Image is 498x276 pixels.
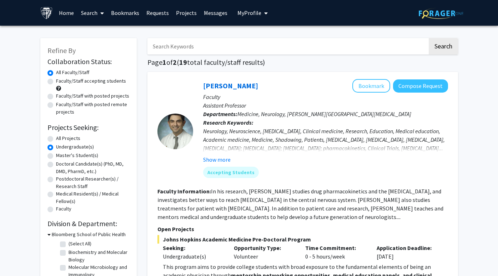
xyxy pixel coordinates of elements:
p: Assistant Professor [203,101,448,110]
label: Undergraduate(s) [56,143,94,151]
h2: Division & Department: [47,219,130,228]
label: Postdoctoral Researcher(s) / Research Staff [56,175,130,190]
label: All Faculty/Staff [56,69,89,76]
button: Show more [203,155,231,164]
p: Faculty [203,93,448,101]
img: Johns Hopkins University Logo [40,7,53,19]
p: Open Projects [157,225,448,233]
label: Faculty/Staff with posted remote projects [56,101,130,116]
button: Compose Request to Carlos Romo [393,79,448,93]
div: Volunteer [228,244,300,261]
mat-chip: Accepting Students [203,167,259,178]
span: 19 [179,58,187,67]
p: Time Commitment: [305,244,366,252]
b: Departments: [203,110,237,118]
span: Johns Hopkins Academic Medicine Pre-Doctoral Program [157,235,448,244]
button: Add Carlos Romo to Bookmarks [352,79,390,93]
h3: Bloomberg School of Public Health [52,231,126,238]
span: My Profile [237,9,261,16]
a: [PERSON_NAME] [203,81,258,90]
label: Biochemistry and Molecular Biology [69,249,128,264]
input: Search Keywords [147,38,428,54]
label: (Select All) [69,240,91,248]
a: Bookmarks [107,0,143,25]
b: Research Keywords: [203,119,253,126]
fg-read-more: In his research, [PERSON_NAME] studies drug pharmacokinetics and the [MEDICAL_DATA], and investig... [157,188,443,220]
h2: Collaboration Status: [47,57,130,66]
div: Undergraduate(s) [163,252,223,261]
button: Search [429,38,458,54]
label: All Projects [56,135,80,142]
b: Faculty Information: [157,188,211,195]
label: Faculty/Staff accepting students [56,77,126,85]
span: 1 [162,58,166,67]
span: 2 [173,58,177,67]
label: Faculty [56,205,71,213]
a: Projects [172,0,200,25]
h2: Projects Seeking: [47,123,130,132]
div: 0 - 5 hours/week [300,244,371,261]
a: Search [77,0,107,25]
a: Home [55,0,77,25]
h1: Page of ( total faculty/staff results) [147,58,458,67]
p: Opportunity Type: [234,244,295,252]
label: Medical Resident(s) / Medical Fellow(s) [56,190,130,205]
a: Messages [200,0,231,25]
a: Requests [143,0,172,25]
label: Master's Student(s) [56,152,98,159]
iframe: Chat [5,244,30,271]
label: Doctoral Candidate(s) (PhD, MD, DMD, PharmD, etc.) [56,160,130,175]
p: Application Deadline: [377,244,437,252]
div: Neurology, Neuroscience, [MEDICAL_DATA], Clinical medicine, Research, Education, Medical educatio... [203,127,448,152]
span: Medicine, Neurology, [PERSON_NAME][GEOGRAPHIC_DATA][MEDICAL_DATA] [237,110,411,118]
label: Faculty/Staff with posted projects [56,92,129,100]
span: Refine By [47,46,76,55]
p: Seeking: [163,244,223,252]
div: [DATE] [371,244,443,261]
img: ForagerOne Logo [419,8,463,19]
